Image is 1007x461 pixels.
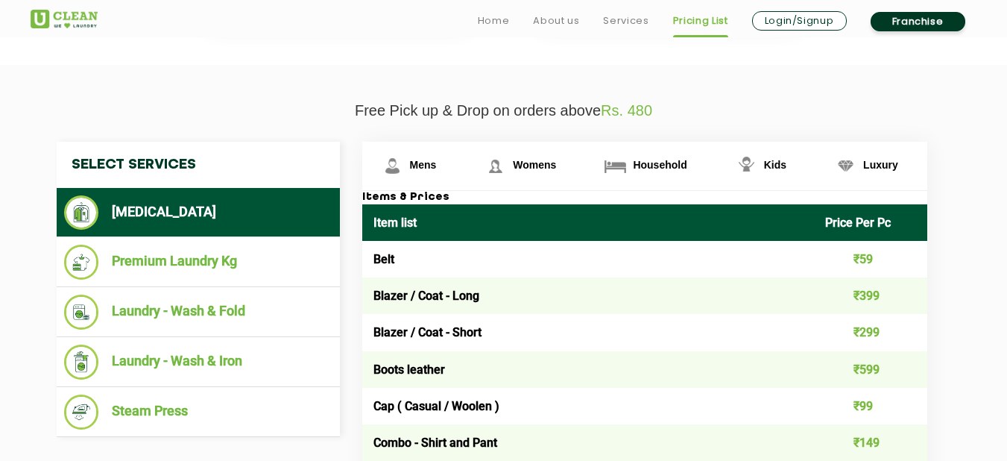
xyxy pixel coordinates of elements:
[64,245,332,280] li: Premium Laundry Kg
[379,153,405,179] img: Mens
[814,424,927,461] td: ₹149
[64,295,99,330] img: Laundry - Wash & Fold
[410,159,437,171] span: Mens
[64,345,332,380] li: Laundry - Wash & Iron
[57,142,340,188] h4: Select Services
[814,388,927,424] td: ₹99
[602,153,628,179] img: Household
[64,195,332,230] li: [MEDICAL_DATA]
[863,159,898,171] span: Luxury
[362,351,815,388] td: Boots leather
[362,241,815,277] td: Belt
[601,102,652,119] span: Rs. 480
[64,395,332,430] li: Steam Press
[478,12,510,30] a: Home
[362,388,815,424] td: Cap ( Casual / Woolen )
[533,12,579,30] a: About us
[64,195,99,230] img: Dry Cleaning
[64,245,99,280] img: Premium Laundry Kg
[362,204,815,241] th: Item list
[362,191,927,204] h3: Items & Prices
[362,314,815,351] td: Blazer / Coat - Short
[31,102,977,119] p: Free Pick up & Drop on orders above
[814,351,927,388] td: ₹599
[871,12,965,31] a: Franchise
[362,424,815,461] td: Combo - Shirt and Pant
[64,395,99,430] img: Steam Press
[833,153,859,179] img: Luxury
[362,277,815,314] td: Blazer / Coat - Long
[814,277,927,314] td: ₹399
[814,204,927,241] th: Price Per Pc
[764,159,786,171] span: Kids
[814,314,927,351] td: ₹299
[673,12,728,30] a: Pricing List
[482,153,508,179] img: Womens
[752,11,847,31] a: Login/Signup
[814,241,927,277] td: ₹59
[733,153,760,179] img: Kids
[64,295,332,330] li: Laundry - Wash & Fold
[31,10,98,28] img: UClean Laundry and Dry Cleaning
[603,12,648,30] a: Services
[633,159,686,171] span: Household
[513,159,556,171] span: Womens
[64,345,99,380] img: Laundry - Wash & Iron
